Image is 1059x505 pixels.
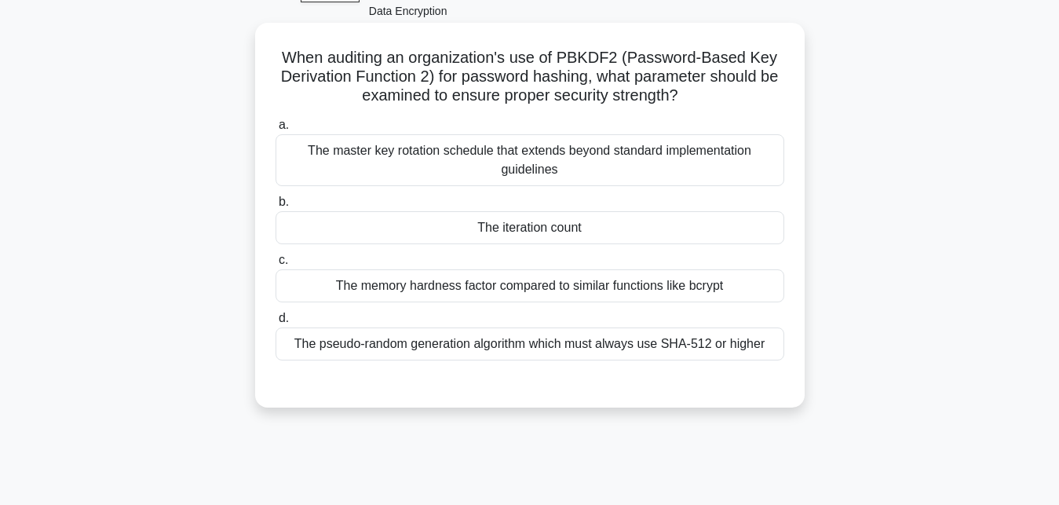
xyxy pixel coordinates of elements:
[274,48,786,106] h5: When auditing an organization's use of PBKDF2 (Password-Based Key Derivation Function 2) for pass...
[279,118,289,131] span: a.
[279,253,288,266] span: c.
[276,134,784,186] div: The master key rotation schedule that extends beyond standard implementation guidelines
[276,328,784,360] div: The pseudo-random generation algorithm which must always use SHA-512 or higher
[279,195,289,208] span: b.
[276,211,784,244] div: The iteration count
[276,269,784,302] div: The memory hardness factor compared to similar functions like bcrypt
[279,311,289,324] span: d.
